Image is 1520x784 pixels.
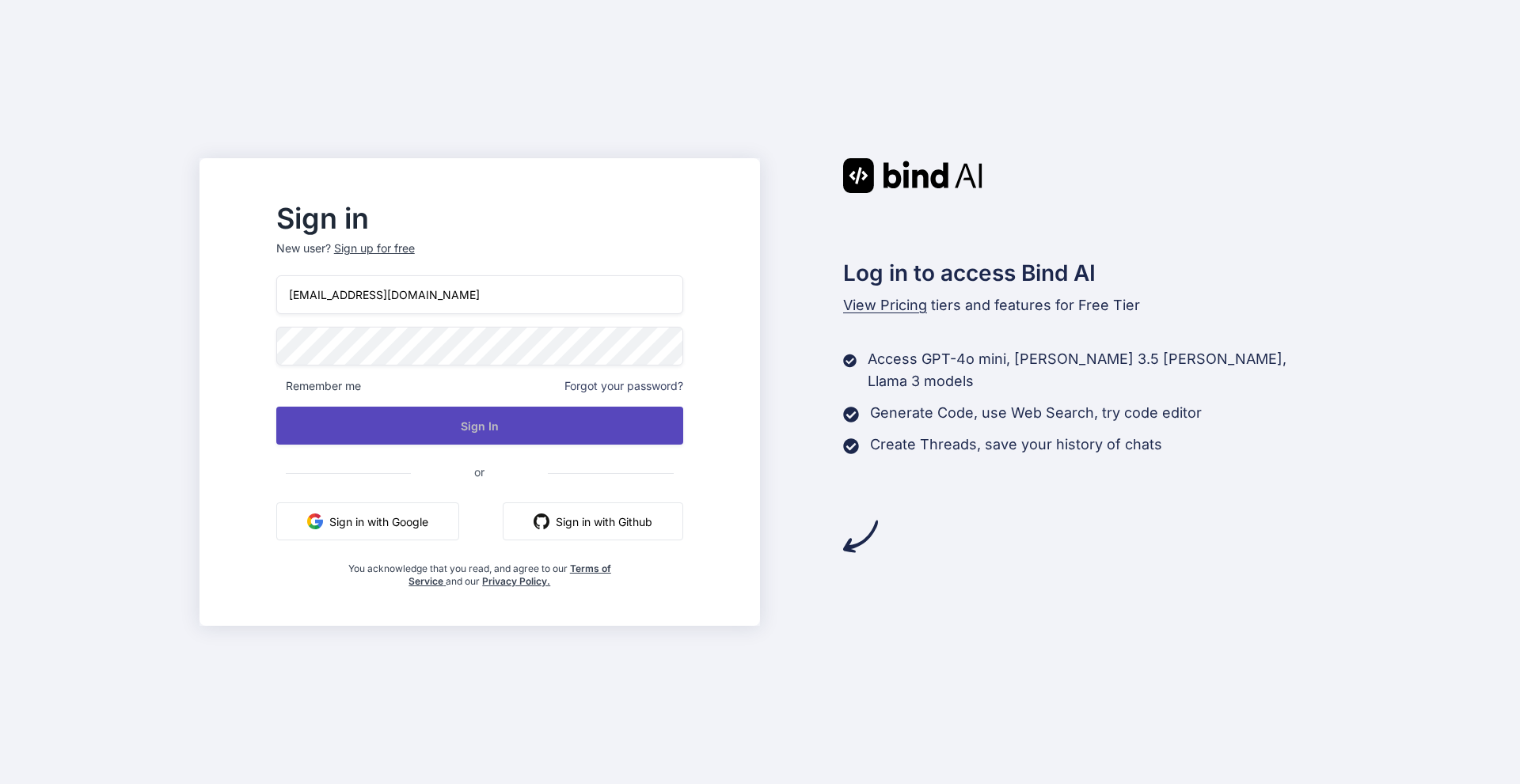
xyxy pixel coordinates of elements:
button: Sign in with Google [276,502,459,540]
p: Access GPT-4o mini, [PERSON_NAME] 3.5 [PERSON_NAME], Llama 3 models [868,348,1320,392]
span: Forgot your password? [564,378,683,394]
p: tiers and features for Free Tier [843,294,1321,316]
span: Remember me [276,378,361,394]
div: Sign up for free [334,241,415,256]
span: or [411,453,548,491]
img: google [307,513,323,529]
h2: Sign in [276,206,683,231]
img: github [534,513,549,529]
p: Create Threads, save your history of chats [870,434,1162,456]
span: View Pricing [843,297,927,313]
img: Bind AI logo [843,158,982,193]
input: Login or Email [276,275,683,314]
button: Sign In [276,407,683,445]
img: arrow [843,519,878,554]
a: Terms of Service [408,562,611,587]
div: You acknowledge that you read, and agree to our and our [344,553,615,588]
p: New user? [276,241,683,275]
p: Generate Code, use Web Search, try code editor [870,402,1202,424]
h2: Log in to access Bind AI [843,256,1321,290]
button: Sign in with Github [503,502,683,540]
a: Privacy Policy. [482,575,550,587]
